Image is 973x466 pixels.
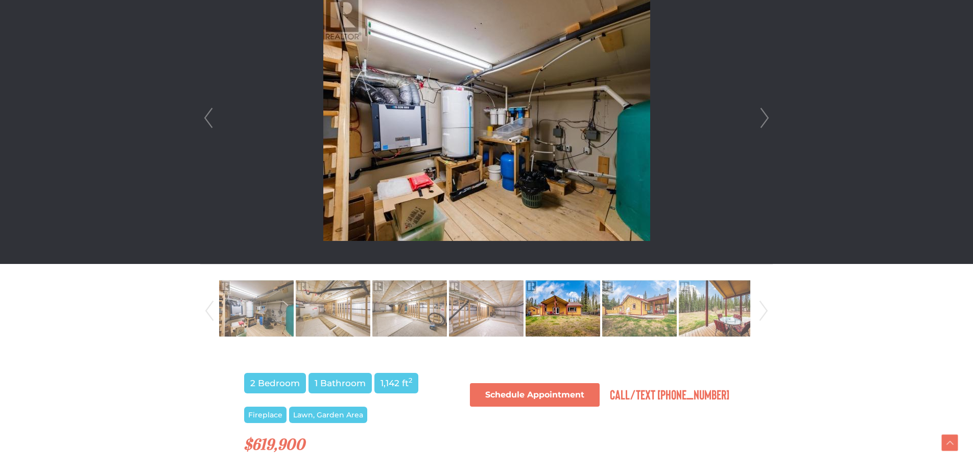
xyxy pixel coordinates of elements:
[756,276,771,346] a: Next
[244,373,306,393] span: 2 Bedroom
[526,279,600,338] img: Property-28367494-Photo-21.jpg
[485,391,584,399] span: Schedule Appointment
[219,279,294,338] img: Property-28367494-Photo-17.jpg
[602,279,677,338] img: Property-28367494-Photo-22.jpg
[610,386,729,402] span: Call/Text [PHONE_NUMBER]
[409,376,412,384] sup: 2
[244,436,729,453] h2: $619,900
[296,279,370,338] img: Property-28367494-Photo-18.jpg
[308,373,372,393] span: 1 Bathroom
[372,279,447,338] img: Property-28367494-Photo-19.jpg
[244,407,287,423] span: Fireplace
[289,407,367,423] span: Lawn, Garden Area
[202,276,217,346] a: Prev
[374,373,418,393] span: 1,142 ft
[470,383,600,407] a: Schedule Appointment
[679,279,753,338] img: Property-28367494-Photo-23.jpg
[449,279,524,338] img: Property-28367494-Photo-20.jpg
